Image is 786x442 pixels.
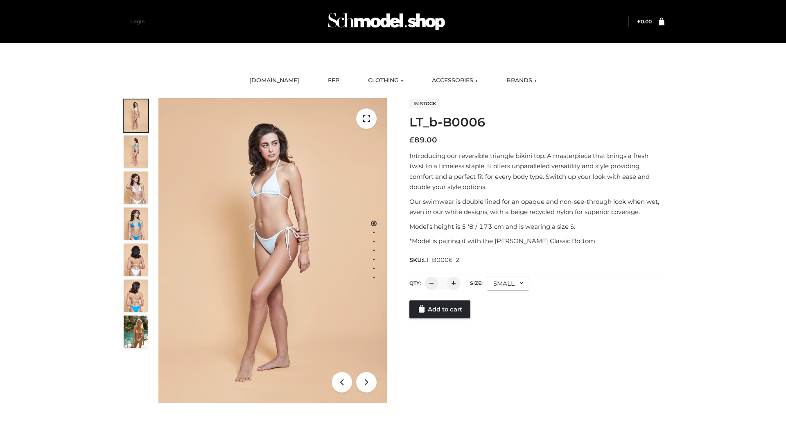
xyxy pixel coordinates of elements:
[409,300,470,318] a: Add to cart
[409,196,664,217] p: Our swimwear is double lined for an opaque and non-see-through look when wet, even in our white d...
[409,236,664,246] p: *Model is pairing it with the [PERSON_NAME] Classic Bottom
[409,135,414,144] span: £
[637,18,641,25] span: £
[124,280,148,312] img: ArielClassicBikiniTop_CloudNine_AzureSky_OW114ECO_8-scaled.jpg
[409,280,421,286] label: QTY:
[409,255,461,265] span: SKU:
[409,221,664,232] p: Model’s height is 5 ‘8 / 173 cm and is wearing a size S.
[362,72,409,90] a: CLOTHING
[124,316,148,348] img: Arieltop_CloudNine_AzureSky2.jpg
[409,135,437,144] bdi: 89.00
[124,135,148,168] img: ArielClassicBikiniTop_CloudNine_AzureSky_OW114ECO_2-scaled.jpg
[409,115,664,130] h1: LT_b-B0006
[409,99,440,108] span: In stock
[470,280,483,286] label: Size:
[158,98,387,403] img: LT_b-B0006
[426,72,484,90] a: ACCESSORIES
[322,72,346,90] a: FFP
[325,5,448,38] img: Schmodel Admin 964
[637,18,652,25] a: £0.00
[637,18,652,25] bdi: 0.00
[124,171,148,204] img: ArielClassicBikiniTop_CloudNine_AzureSky_OW114ECO_3-scaled.jpg
[500,72,543,90] a: BRANDS
[124,207,148,240] img: ArielClassicBikiniTop_CloudNine_AzureSky_OW114ECO_4-scaled.jpg
[130,18,145,25] a: Login
[124,244,148,276] img: ArielClassicBikiniTop_CloudNine_AzureSky_OW114ECO_7-scaled.jpg
[124,99,148,132] img: ArielClassicBikiniTop_CloudNine_AzureSky_OW114ECO_1-scaled.jpg
[487,277,529,291] div: SMALL
[409,151,664,192] p: Introducing our reversible triangle bikini top. A masterpiece that brings a fresh twist to a time...
[423,256,460,264] span: LT_B0006_2
[243,72,305,90] a: [DOMAIN_NAME]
